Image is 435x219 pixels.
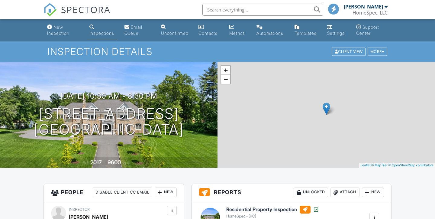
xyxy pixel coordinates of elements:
[229,31,245,36] div: Metrics
[356,25,379,36] div: Support Center
[353,10,388,16] div: HomeSpec, LLC
[327,31,345,36] div: Settings
[325,22,349,39] a: Settings
[254,22,287,39] a: Automations (Basic)
[332,48,366,56] div: Client View
[60,92,157,100] h3: [DATE] 10:30 am - 3:30 pm
[155,188,177,197] div: New
[83,161,89,165] span: Built
[44,184,184,201] h3: People
[89,31,114,36] div: Inspections
[43,3,57,16] img: The Best Home Inspection Software - Spectora
[61,3,111,16] span: SPECTORA
[359,163,435,168] div: |
[344,4,383,10] div: [PERSON_NAME]
[122,22,154,39] a: Email Queue
[294,188,328,197] div: Unlocked
[93,188,152,197] div: Disable Client CC Email
[202,4,323,16] input: Search everything...
[360,163,370,167] a: Leaflet
[108,159,121,165] div: 9600
[47,25,69,36] div: New Inspection
[47,46,388,57] h1: Inspection Details
[122,161,130,165] span: sq. ft.
[226,214,319,219] div: HomeSpec - (KC)
[368,48,387,56] div: More
[196,22,222,39] a: Contacts
[362,188,384,197] div: New
[87,22,117,39] a: Inspections
[90,159,102,165] div: 2017
[221,75,230,84] a: Zoom out
[192,184,391,201] h3: Reports
[256,31,283,36] div: Automations
[388,163,433,167] a: © OpenStreetMap contributors
[198,31,217,36] div: Contacts
[43,8,111,21] a: SPECTORA
[330,188,359,197] div: Attach
[331,49,367,54] a: Client View
[354,22,390,39] a: Support Center
[227,22,250,39] a: Metrics
[292,22,320,39] a: Templates
[161,31,188,36] div: Unconfirmed
[226,206,319,214] h6: Residential Property Inspection
[69,207,90,212] span: Inspector
[124,25,142,36] div: Email Queue
[34,106,184,138] h1: [STREET_ADDRESS] [GEOGRAPHIC_DATA]
[295,31,317,36] div: Templates
[45,22,82,39] a: New Inspection
[159,22,191,39] a: Unconfirmed
[371,163,388,167] a: © MapTiler
[221,66,230,75] a: Zoom in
